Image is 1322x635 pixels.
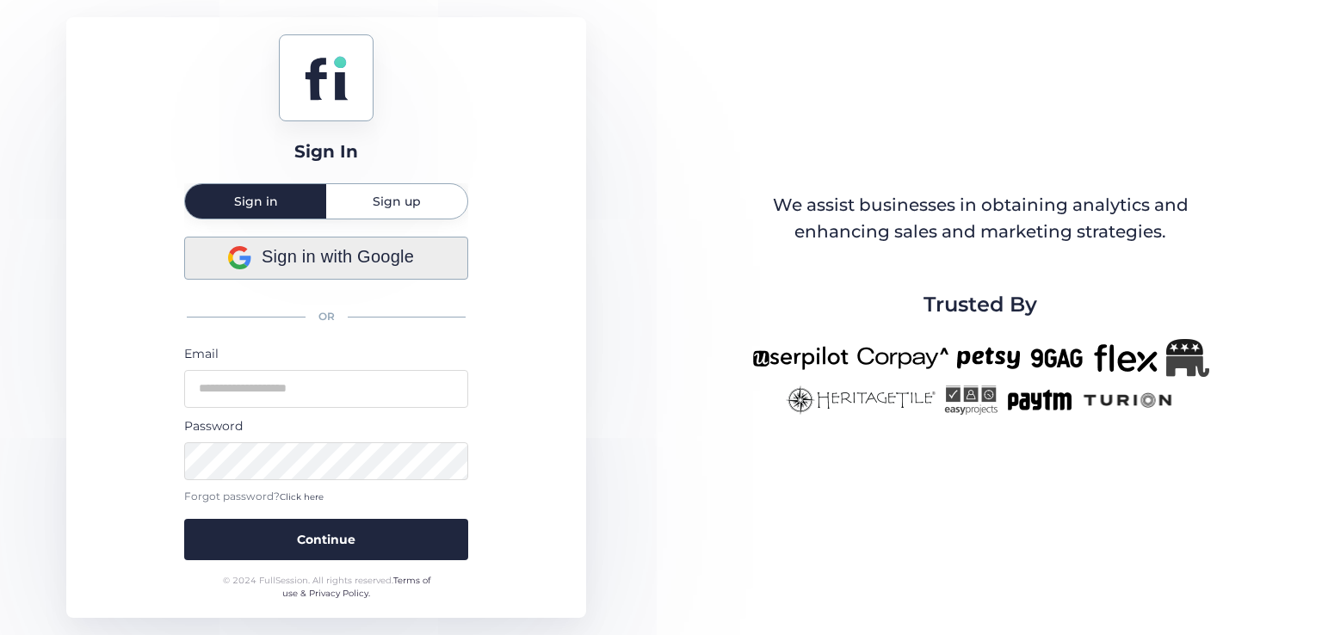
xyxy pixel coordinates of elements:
div: Email [184,344,468,363]
img: userpilot-new.png [752,339,849,377]
img: Republicanlogo-bw.png [1166,339,1209,377]
div: OR [184,299,468,336]
div: Sign In [294,139,358,165]
span: Sign in [234,195,278,207]
img: petsy-new.png [957,339,1020,377]
div: We assist businesses in obtaining analytics and enhancing sales and marketing strategies. [753,192,1208,246]
div: © 2024 FullSession. All rights reserved. [215,574,438,601]
img: flex-new.png [1094,339,1158,377]
span: Sign in with Google [262,244,414,270]
button: Continue [184,519,468,560]
div: Forgot password? [184,489,468,505]
span: Continue [297,530,355,549]
span: Click here [280,491,324,502]
img: 9gag-new.png [1029,339,1085,377]
img: easyprojects-new.png [944,385,998,415]
span: Sign up [373,195,421,207]
a: Terms of use & Privacy Policy. [282,575,430,600]
img: heritagetile-new.png [786,385,936,415]
img: corpay-new.png [857,339,948,377]
img: paytm-new.png [1006,385,1072,415]
img: turion-new.png [1081,385,1175,415]
div: Password [184,416,468,435]
span: Trusted By [924,288,1037,321]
